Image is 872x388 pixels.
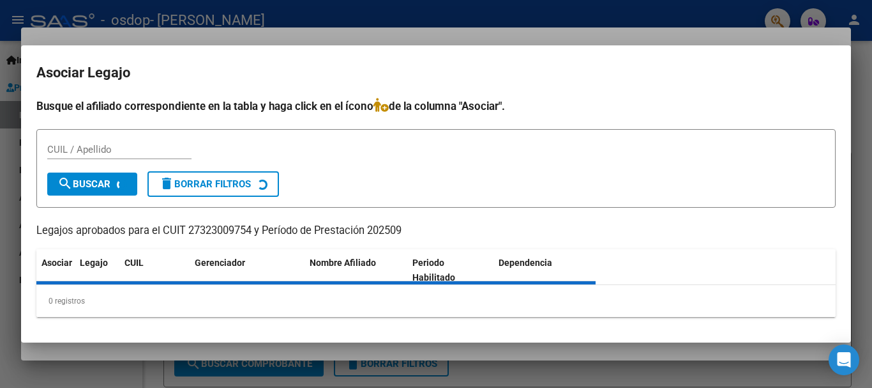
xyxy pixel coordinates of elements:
datatable-header-cell: Gerenciador [190,249,304,291]
h4: Busque el afiliado correspondiente en la tabla y haga click en el ícono de la columna "Asociar". [36,98,836,114]
div: Open Intercom Messenger [829,345,859,375]
p: Legajos aprobados para el CUIT 27323009754 y Período de Prestación 202509 [36,223,836,239]
span: Periodo Habilitado [412,258,455,283]
mat-icon: search [57,176,73,191]
span: Asociar [41,258,72,268]
datatable-header-cell: Periodo Habilitado [407,249,493,291]
span: Nombre Afiliado [310,258,376,268]
button: Borrar Filtros [147,171,279,197]
datatable-header-cell: Nombre Afiliado [304,249,407,291]
datatable-header-cell: Dependencia [493,249,596,291]
mat-icon: delete [159,176,174,191]
button: Buscar [47,173,137,196]
span: Dependencia [499,258,552,268]
span: Gerenciador [195,258,245,268]
datatable-header-cell: Legajo [75,249,119,291]
h2: Asociar Legajo [36,61,836,85]
span: Borrar Filtros [159,178,251,190]
datatable-header-cell: Asociar [36,249,75,291]
span: Buscar [57,178,110,190]
datatable-header-cell: CUIL [119,249,190,291]
div: 0 registros [36,285,836,317]
span: CUIL [124,258,144,268]
span: Legajo [80,258,108,268]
